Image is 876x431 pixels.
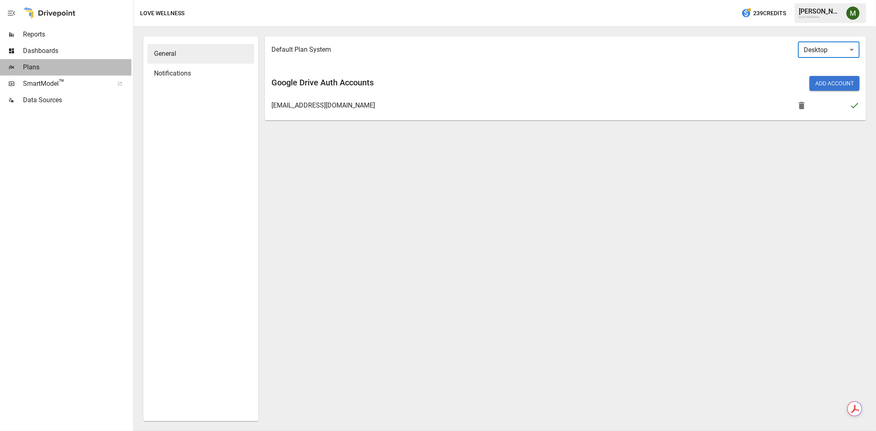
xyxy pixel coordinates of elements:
div: [PERSON_NAME] [799,7,842,15]
button: 239Credits [738,6,789,21]
button: Add Account [809,76,860,91]
p: [EMAIL_ADDRESS][DOMAIN_NAME] [271,101,375,110]
span: SmartModel [23,79,108,89]
span: Data Sources [23,95,131,105]
h6: Google Drive Auth Accounts [271,76,562,89]
span: Default Plan System [271,45,846,55]
span: Notifications [154,69,248,78]
span: General [154,49,248,59]
div: Desktop [798,41,860,58]
span: Plans [23,62,131,72]
span: ™ [59,78,64,88]
span: Reports [23,30,131,39]
div: Love Wellness [799,15,842,19]
span: 239 Credits [753,8,786,18]
img: Meredith Lacasse [846,7,860,20]
span: Dashboards [23,46,131,56]
button: Meredith Lacasse [842,2,865,25]
div: Notifications [147,64,254,83]
div: General [147,44,254,64]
